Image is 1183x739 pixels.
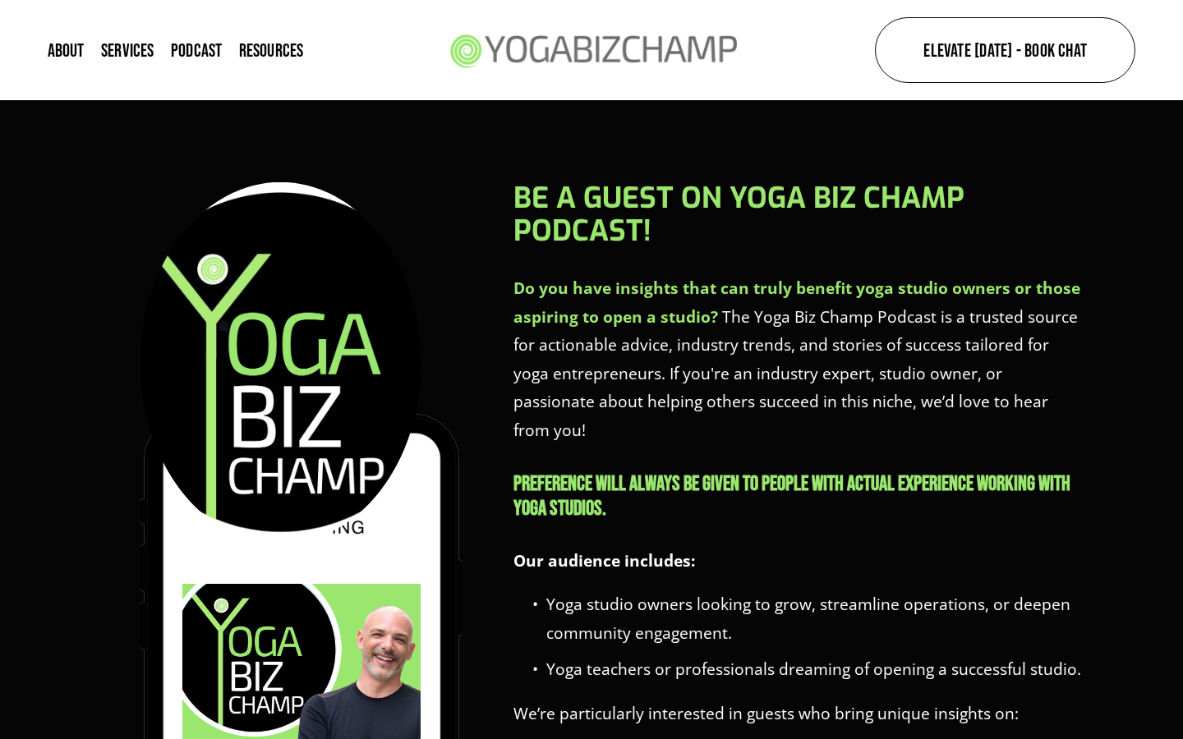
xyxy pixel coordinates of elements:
[48,39,85,61] a: About
[513,179,972,250] strong: Be a Guest on Yoga Biz Champ Podcast!
[546,590,1084,647] p: Yoga studio owners looking to grow, streamline operations, or deepen community engagement.
[513,274,1084,444] p: The Yoga Biz Champ Podcast is a trusted source for actionable advice, industry trends, and storie...
[513,549,695,571] strong: Our audience includes:
[239,39,304,61] a: folder dropdown
[513,700,1084,728] p: We’re particularly interested in guests who bring unique insights on:
[875,17,1135,83] a: Elevate [DATE] - Book Chat
[546,655,1084,684] p: Yoga teachers or professionals dreaming of opening a successful studio.
[101,39,154,61] a: Services
[440,11,745,88] img: Yoga Biz Champ
[171,39,223,61] a: Podcast
[239,41,304,59] span: Resources
[513,471,1074,519] strong: PREFERENCE WILL ALWAYS BE GIVEN TO PEOPLE WITH ACTUAL EXPERIENCE WORKING WITH YOGA STUDIOS.
[513,277,1084,328] strong: Do you have insights that can truly benefit yoga studio owners or those aspiring to open a studio?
